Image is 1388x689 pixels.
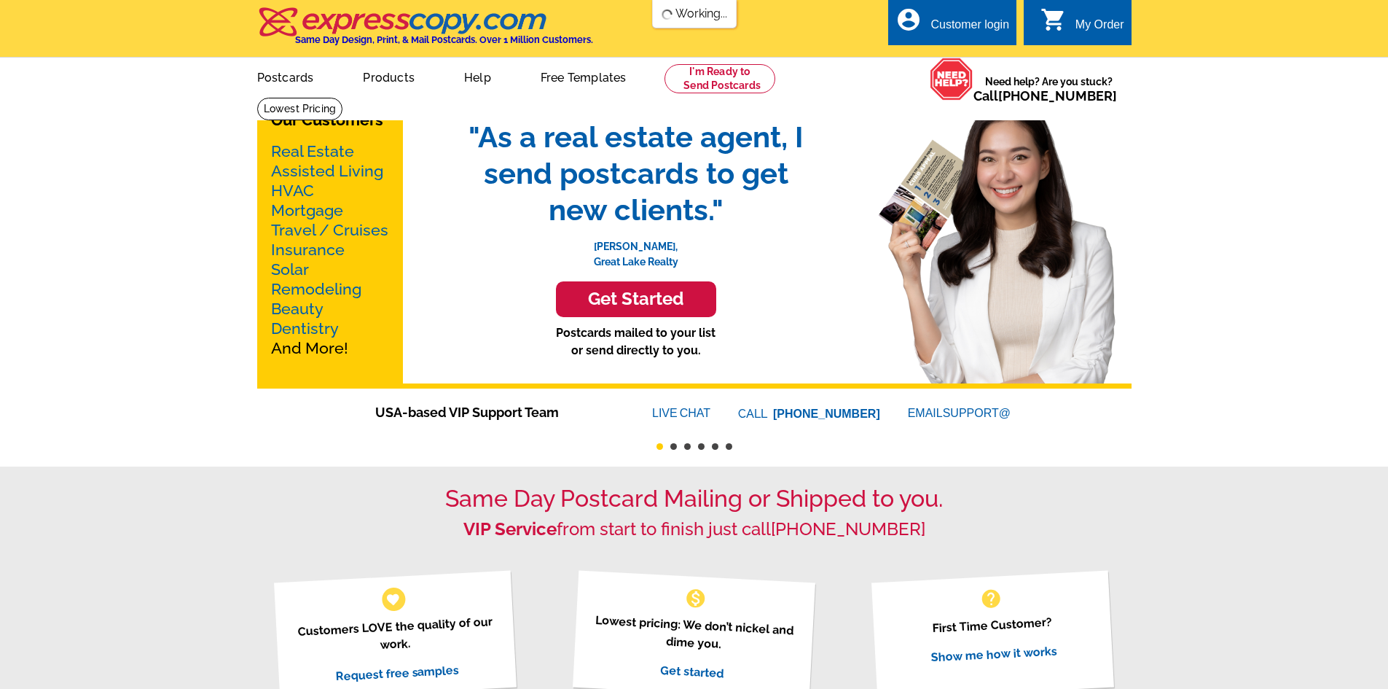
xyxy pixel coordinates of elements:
[335,663,460,683] a: Request free samples
[271,201,343,219] a: Mortgage
[340,59,438,93] a: Products
[890,611,1095,639] p: First Time Customer?
[271,182,314,200] a: HVAC
[441,59,514,93] a: Help
[1075,18,1124,39] div: My Order
[930,18,1009,39] div: Customer login
[271,280,361,298] a: Remodeling
[656,443,663,450] button: 1 of 6
[295,34,593,45] h4: Same Day Design, Print, & Mail Postcards. Over 1 Million Customers.
[454,281,818,317] a: Get Started
[973,74,1124,104] span: Need help? Are you stuck?
[979,587,1003,610] span: help
[271,260,309,279] a: Solar
[712,443,718,450] button: 5 of 6
[738,405,769,423] font: CALL
[771,518,925,540] a: [PHONE_NUMBER]
[517,59,650,93] a: Free Templates
[660,663,724,680] a: Get started
[895,7,922,33] i: account_circle
[684,587,707,610] span: monetization_on
[1040,16,1124,34] a: shopping_cart My Order
[385,591,401,607] span: favorite
[661,9,673,20] img: loading...
[908,407,1013,419] a: EMAILSUPPORT@
[1040,7,1067,33] i: shopping_cart
[998,88,1117,104] a: [PHONE_NUMBER]
[292,612,498,658] p: Customers LOVE the quality of our work.
[652,405,680,422] font: LIVE
[271,142,354,160] a: Real Estate
[930,644,1057,664] a: Show me how it works
[652,407,710,419] a: LIVECHAT
[574,289,698,310] h3: Get Started
[234,59,337,93] a: Postcards
[271,241,345,259] a: Insurance
[930,58,973,101] img: help
[591,611,797,657] p: Lowest pricing: We don’t nickel and dime you.
[684,443,691,450] button: 3 of 6
[454,228,818,270] p: [PERSON_NAME], Great Lake Realty
[670,443,677,450] button: 2 of 6
[973,88,1117,104] span: Call
[271,141,389,358] p: And More!
[454,324,818,359] p: Postcards mailed to your list or send directly to you.
[257,485,1132,513] h1: Same Day Postcard Mailing or Shipped to you.
[271,162,383,180] a: Assisted Living
[257,519,1132,540] h2: from start to finish just call
[271,319,339,338] a: Dentistry
[271,300,324,318] a: Beauty
[726,443,732,450] button: 6 of 6
[895,16,1009,34] a: account_circle Customer login
[271,221,388,239] a: Travel / Cruises
[698,443,705,450] button: 4 of 6
[463,518,557,540] strong: VIP Service
[257,17,593,45] a: Same Day Design, Print, & Mail Postcards. Over 1 Million Customers.
[454,119,818,228] span: "As a real estate agent, I send postcards to get new clients."
[943,405,1013,422] font: SUPPORT@
[773,408,880,420] a: [PHONE_NUMBER]
[375,402,608,422] span: USA-based VIP Support Team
